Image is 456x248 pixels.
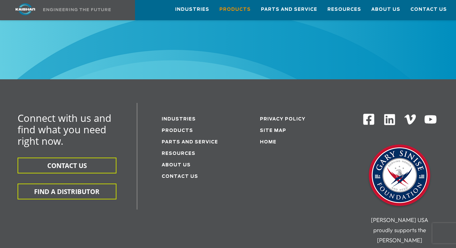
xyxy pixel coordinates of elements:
[162,140,218,144] a: Parts and service
[162,129,193,133] a: Products
[260,140,276,144] a: Home
[175,6,209,13] span: Industries
[162,117,196,121] a: Industries
[261,0,317,19] a: Parts and Service
[371,6,400,13] span: About Us
[363,113,375,126] img: Facebook
[18,158,116,173] button: CONTACT US
[175,0,209,19] a: Industries
[219,0,251,19] a: Products
[219,6,251,13] span: Products
[260,117,305,121] a: Privacy Policy
[18,184,116,199] button: FIND A DISTRIBUTOR
[260,129,286,133] a: Site Map
[366,142,433,210] img: Gary Sinise Foundation
[18,111,111,147] span: Connect with us and find what you need right now.
[383,113,396,126] img: Linkedin
[261,6,317,13] span: Parts and Service
[43,8,111,11] img: Engineering the future
[410,0,447,19] a: Contact Us
[404,114,416,124] img: Vimeo
[162,151,195,156] a: Resources
[371,0,400,19] a: About Us
[327,0,361,19] a: Resources
[162,163,191,167] a: About Us
[327,6,361,13] span: Resources
[424,113,437,126] img: Youtube
[410,6,447,13] span: Contact Us
[162,174,198,179] a: Contact Us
